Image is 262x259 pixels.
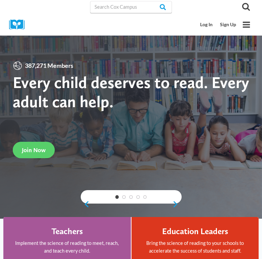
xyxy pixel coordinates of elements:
a: Sign Up [216,18,240,31]
a: next [173,201,182,208]
strong: Every child deserves to read. Every adult can help. [13,73,249,111]
div: content slider buttons [81,198,182,211]
nav: Secondary Mobile Navigation [197,18,240,31]
a: Join Now [13,142,55,158]
h4: Teachers [51,226,83,236]
h4: Education Leaders [162,226,228,236]
p: Bring the science of reading to your schools to accelerate the success of students and staff. [141,239,250,255]
a: 3 [129,195,133,199]
span: 387,271 Members [23,61,76,71]
input: Search Cox Campus [90,1,172,13]
p: Implement the science of reading to meet, reach, and teach every child. [12,239,122,255]
a: previous [81,201,90,208]
span: Join Now [22,146,46,154]
a: 2 [122,195,126,199]
a: Log In [197,18,217,31]
a: 5 [143,195,147,199]
a: 4 [136,195,140,199]
a: 1 [115,195,119,199]
img: Cox Campus [9,19,29,30]
button: Open menu [240,18,253,31]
